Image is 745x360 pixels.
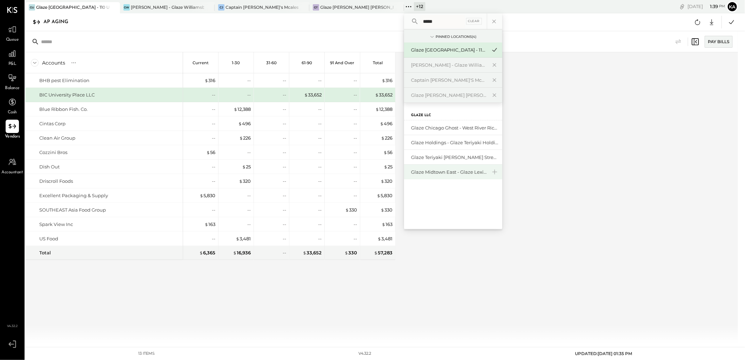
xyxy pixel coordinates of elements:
div: Cozzini Bros [39,149,67,156]
div: -- [212,135,215,141]
div: -- [283,106,286,113]
div: CJ [218,4,224,11]
div: -- [354,135,357,141]
div: 320 [381,178,392,185]
div: -- [247,149,251,156]
div: 330 [344,249,357,256]
span: $ [204,78,208,83]
div: [PERSON_NAME] - Glaze Williamsburg One LLC [131,4,204,10]
div: -- [212,106,215,113]
div: AP Aging [43,16,75,28]
div: [DATE] [687,3,725,10]
div: Spark View Inc [39,221,73,228]
div: GU [29,4,35,11]
div: -- [354,92,357,98]
div: -- [212,178,215,185]
div: 496 [380,120,392,127]
div: Blue Ribbon Fish. Co. [39,106,88,113]
span: $ [345,207,349,213]
div: -- [212,207,215,213]
div: 320 [239,178,251,185]
div: 33,652 [304,92,322,98]
div: Pay Bills [705,36,733,48]
div: Glaze Holdings - Glaze Teriyaki Holdings LLC [411,139,499,146]
div: -- [283,221,286,228]
div: -- [354,192,357,199]
p: 91 and Over [330,60,355,65]
div: -- [247,92,251,98]
div: -- [318,192,322,199]
div: -- [283,120,286,127]
div: -- [318,221,322,228]
span: $ [384,164,388,169]
div: -- [354,164,357,170]
a: Vendors [0,120,24,140]
div: Glaze Teriyaki [PERSON_NAME] Street - [PERSON_NAME] River [PERSON_NAME] LLC [411,154,499,161]
span: $ [374,250,378,255]
div: 33,652 [375,92,392,98]
div: BHB pest Elimination [39,77,89,84]
p: 61-90 [302,60,312,65]
div: 3,481 [377,235,392,242]
div: 330 [345,207,357,213]
div: -- [318,164,322,170]
div: -- [247,207,251,213]
div: -- [318,120,322,127]
div: US Food [39,235,58,242]
span: $ [206,149,210,155]
div: 163 [382,221,392,228]
div: 25 [384,164,392,170]
p: Current [193,60,209,65]
span: $ [381,178,384,184]
div: Glaze Midtown East - Glaze Lexington One LLC [411,169,487,175]
div: -- [354,149,357,156]
p: 31-60 [266,60,277,65]
div: copy link [679,3,686,10]
div: v 4.32.2 [358,351,371,356]
div: -- [318,106,322,113]
div: 12,388 [234,106,251,113]
a: P&L [0,47,24,67]
span: $ [381,135,385,141]
div: BIC University Place LLC [39,92,95,98]
div: -- [283,249,286,256]
div: Pinned Locations ( 4 ) [436,34,477,39]
div: 12,388 [375,106,392,113]
div: 163 [204,221,215,228]
button: Ka [727,1,738,12]
div: -- [318,77,322,84]
div: -- [318,207,322,213]
div: -- [247,192,251,199]
div: Accounts [42,59,65,66]
span: $ [204,221,208,227]
div: -- [354,235,357,242]
div: -- [283,164,286,170]
a: Queue [0,23,24,43]
span: UPDATED: [DATE] 01:35 PM [575,351,632,356]
p: 1-30 [232,60,240,65]
div: Excellent Packaging & Supply [39,192,108,199]
div: Captain [PERSON_NAME]'s Mcalestar [226,4,299,10]
div: 33,652 [303,249,322,256]
label: Glaze LLC [411,113,431,118]
span: $ [380,121,384,126]
div: -- [318,235,322,242]
div: 5,830 [200,192,215,199]
div: 226 [381,135,392,141]
div: -- [354,120,357,127]
div: Driscroll Foods [39,178,73,185]
span: Cash [8,109,17,116]
div: Dish Out [39,164,60,170]
div: -- [212,164,215,170]
span: $ [238,121,242,126]
div: -- [283,92,286,98]
div: 5,830 [377,192,392,199]
div: Cintas Corp [39,120,66,127]
div: -- [318,135,322,141]
div: Total [39,249,51,256]
div: Glaze [GEOGRAPHIC_DATA] - 110 Uni [36,4,109,10]
span: $ [382,78,385,83]
div: -- [318,149,322,156]
div: -- [283,77,286,84]
a: Cash [0,95,24,116]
